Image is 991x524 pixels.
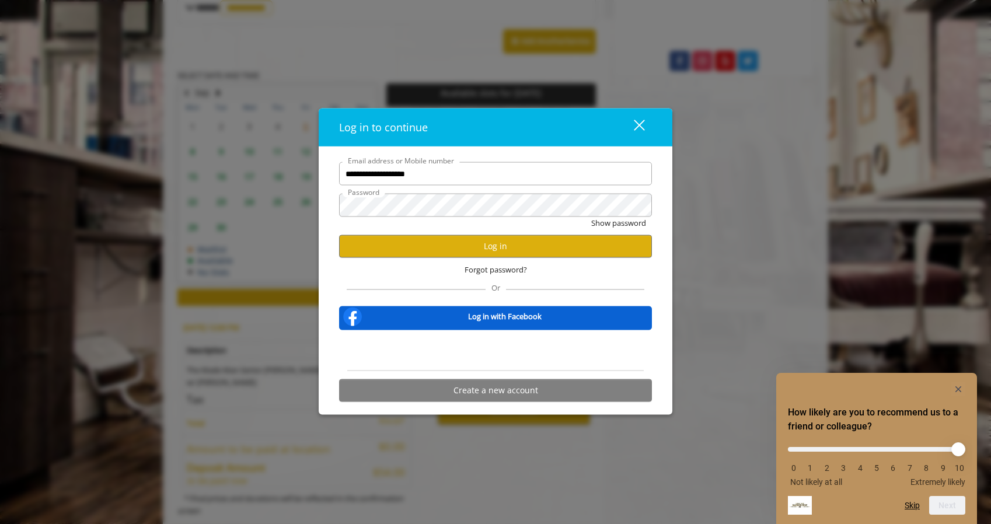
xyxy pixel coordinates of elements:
b: Log in with Facebook [468,310,542,323]
li: 10 [954,463,965,473]
li: 7 [904,463,916,473]
span: Forgot password? [465,264,527,276]
label: Password [342,187,385,198]
div: How likely are you to recommend us to a friend or colleague? Select an option from 0 to 10, with ... [788,382,965,515]
li: 3 [838,463,849,473]
input: Password [339,194,652,217]
div: close dialog [620,118,644,136]
button: Hide survey [951,382,965,396]
button: close dialog [612,116,652,139]
button: Next question [929,496,965,515]
button: Create a new account [339,379,652,401]
li: 0 [788,463,800,473]
input: Email address or Mobile number [339,162,652,186]
li: 9 [937,463,949,473]
label: Email address or Mobile number [342,155,460,166]
span: Extremely likely [910,477,965,487]
button: Skip [905,501,920,510]
div: How likely are you to recommend us to a friend or colleague? Select an option from 0 to 10, with ... [788,438,965,487]
span: Log in to continue [339,120,428,134]
span: Not likely at all [790,477,842,487]
li: 4 [854,463,866,473]
img: facebook-logo [341,305,364,328]
h2: How likely are you to recommend us to a friend or colleague? Select an option from 0 to 10, with ... [788,406,965,434]
li: 5 [871,463,882,473]
span: Or [486,282,506,292]
button: Log in [339,235,652,258]
iframe: Sign in with Google Button [427,337,564,363]
button: Show password [591,217,646,229]
li: 2 [821,463,833,473]
li: 1 [804,463,816,473]
li: 8 [920,463,932,473]
li: 6 [887,463,899,473]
